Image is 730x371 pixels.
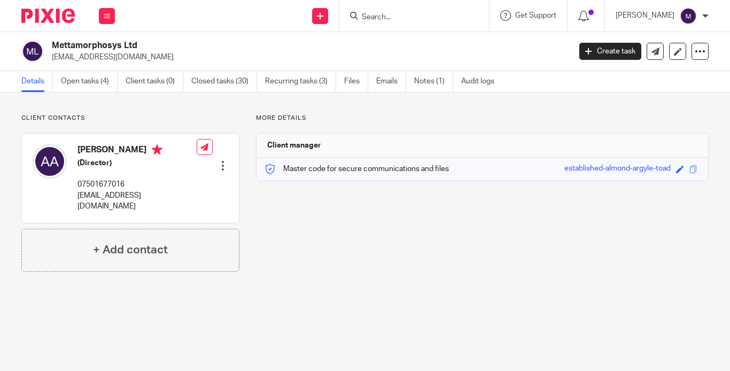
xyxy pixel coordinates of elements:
[669,43,686,60] a: Edit client
[93,242,168,258] h4: + Add contact
[33,144,67,179] img: svg%3E
[21,71,53,92] a: Details
[77,190,197,212] p: [EMAIL_ADDRESS][DOMAIN_NAME]
[52,40,461,51] h2: Mettamorphosys Ltd
[680,7,697,25] img: svg%3E
[77,179,197,190] p: 07501677016
[676,165,684,173] span: Edit code
[152,144,162,155] i: Primary
[515,12,556,19] span: Get Support
[361,13,457,22] input: Search
[344,71,368,92] a: Files
[414,71,453,92] a: Notes (1)
[647,43,664,60] a: Send new email
[267,140,321,151] h3: Client manager
[579,43,641,60] a: Create task
[52,52,563,63] p: [EMAIL_ADDRESS][DOMAIN_NAME]
[21,9,75,23] img: Pixie
[61,71,118,92] a: Open tasks (4)
[191,71,257,92] a: Closed tasks (30)
[77,158,197,168] h5: (Director)
[461,71,502,92] a: Audit logs
[21,40,44,63] img: svg%3E
[616,10,674,21] p: [PERSON_NAME]
[21,114,239,122] p: Client contacts
[265,71,336,92] a: Recurring tasks (3)
[265,164,449,174] p: Master code for secure communications and files
[376,71,406,92] a: Emails
[689,165,697,173] span: Copy to clipboard
[256,114,709,122] p: More details
[126,71,183,92] a: Client tasks (0)
[77,144,197,158] h4: [PERSON_NAME]
[564,163,671,175] div: established-almond-argyle-toad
